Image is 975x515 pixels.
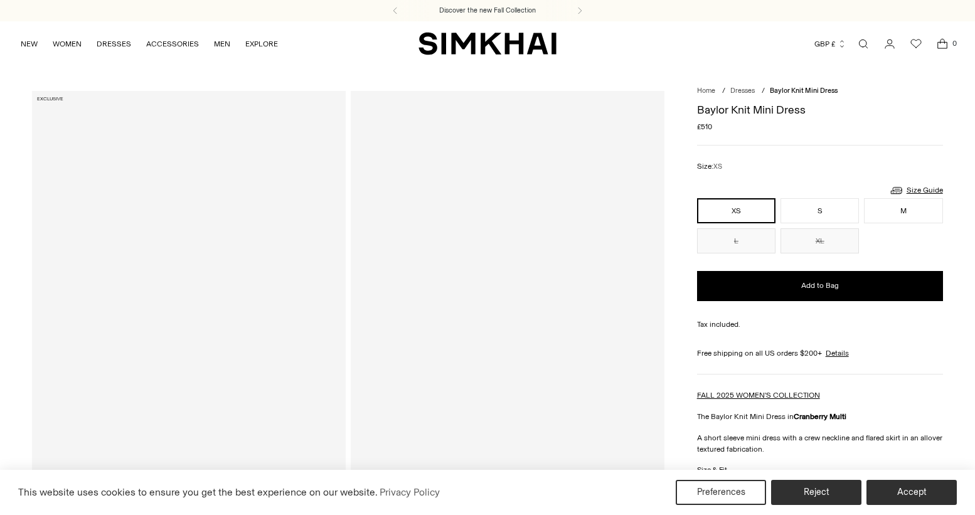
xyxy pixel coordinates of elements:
[697,271,943,301] button: Add to Bag
[730,87,755,95] a: Dresses
[781,228,859,253] button: XL
[697,198,775,223] button: XS
[864,198,942,223] button: M
[697,466,727,474] h3: Size & Fit
[781,198,859,223] button: S
[697,432,943,455] p: A short sleeve mini dress with a crew neckline and flared skirt in an allover textured fabrication.
[439,6,536,16] a: Discover the new Fall Collection
[889,183,943,198] a: Size Guide
[697,228,775,253] button: L
[697,161,722,173] label: Size:
[418,31,557,56] a: SIMKHAI
[949,38,960,49] span: 0
[697,319,943,330] div: Tax included.
[21,30,38,58] a: NEW
[697,86,943,97] nav: breadcrumbs
[146,30,199,58] a: ACCESSORIES
[97,30,131,58] a: DRESSES
[771,480,861,505] button: Reject
[214,30,230,58] a: MEN
[877,31,902,56] a: Go to the account page
[762,86,765,97] div: /
[697,348,943,359] div: Free shipping on all US orders $200+
[378,483,442,502] a: Privacy Policy (opens in a new tab)
[722,86,725,97] div: /
[676,480,766,505] button: Preferences
[697,411,943,422] p: The Baylor Knit Mini Dress in
[794,412,846,421] strong: Cranberry Multi
[18,486,378,498] span: This website uses cookies to ensure you get the best experience on our website.
[903,31,929,56] a: Wishlist
[713,162,722,171] span: XS
[801,280,839,291] span: Add to Bag
[697,121,712,132] span: £510
[245,30,278,58] a: EXPLORE
[851,31,876,56] a: Open search modal
[697,455,943,487] button: Size & Fit
[697,104,943,115] h1: Baylor Knit Mini Dress
[770,87,838,95] span: Baylor Knit Mini Dress
[697,87,715,95] a: Home
[866,480,957,505] button: Accept
[697,391,820,400] a: FALL 2025 WOMEN'S COLLECTION
[930,31,955,56] a: Open cart modal
[814,30,846,58] button: GBP £
[53,30,82,58] a: WOMEN
[826,348,849,359] a: Details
